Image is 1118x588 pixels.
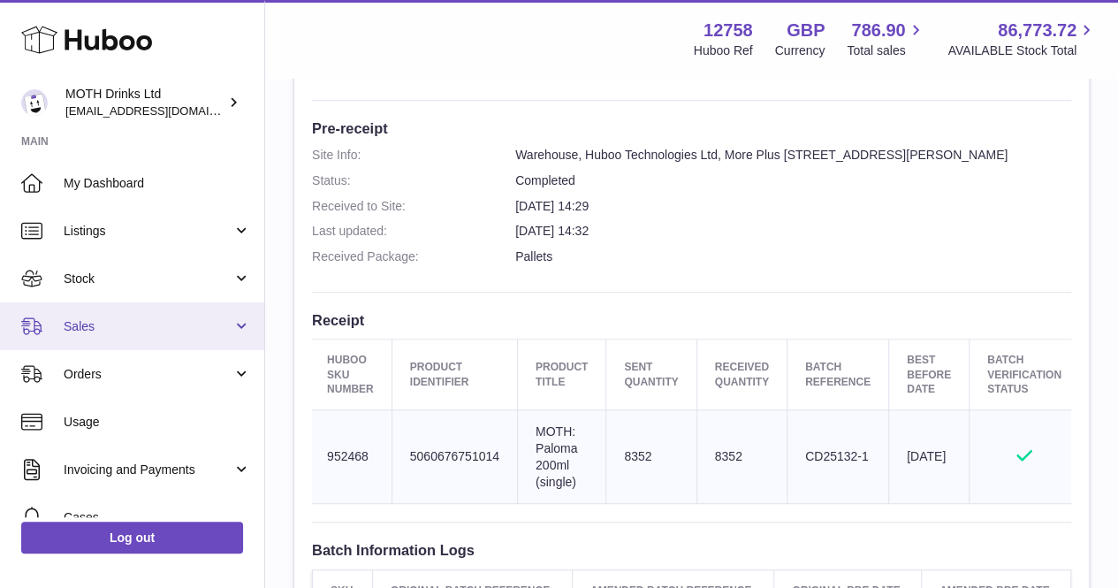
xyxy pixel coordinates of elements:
span: Sales [64,318,232,335]
span: Invoicing and Payments [64,462,232,478]
th: Batch Reference [787,340,888,410]
td: 8352 [696,409,787,504]
th: Product title [517,340,605,410]
td: MOTH: Paloma 200ml (single) [517,409,605,504]
dt: Site Info: [312,147,515,164]
dd: Pallets [515,248,1071,265]
dd: Warehouse, Huboo Technologies Ltd, More Plus [STREET_ADDRESS][PERSON_NAME] [515,147,1071,164]
th: Product Identifier [392,340,517,410]
span: Orders [64,366,232,383]
span: AVAILABLE Stock Total [947,42,1097,59]
a: 86,773.72 AVAILABLE Stock Total [947,19,1097,59]
th: Batch Verification Status [969,340,1079,410]
th: Huboo SKU Number [309,340,392,410]
span: [EMAIL_ADDRESS][DOMAIN_NAME] [65,103,260,118]
dt: Status: [312,172,515,189]
a: 786.90 Total sales [847,19,925,59]
h3: Pre-receipt [312,118,1071,138]
th: Sent Quantity [606,340,696,410]
span: Listings [64,223,232,240]
td: 952468 [309,409,392,504]
div: Huboo Ref [694,42,753,59]
dt: Last updated: [312,223,515,240]
span: Total sales [847,42,925,59]
strong: GBP [787,19,825,42]
dt: Received Package: [312,248,515,265]
a: Log out [21,522,243,554]
dt: Received to Site: [312,198,515,215]
span: Cases [64,509,251,526]
span: Usage [64,414,251,431]
dd: [DATE] 14:29 [515,198,1071,215]
td: [DATE] [888,409,969,504]
strong: 12758 [704,19,753,42]
th: Received Quantity [696,340,787,410]
td: 5060676751014 [392,409,517,504]
td: CD25132-1 [787,409,888,504]
td: 8352 [606,409,696,504]
h3: Batch Information Logs [312,540,1071,560]
span: 86,773.72 [998,19,1076,42]
span: Stock [64,271,232,287]
h3: Receipt [312,310,1071,330]
th: Best Before Date [888,340,969,410]
span: 786.90 [851,19,905,42]
div: Currency [775,42,825,59]
dd: [DATE] 14:32 [515,223,1071,240]
span: My Dashboard [64,175,251,192]
div: MOTH Drinks Ltd [65,86,224,119]
img: orders@mothdrinks.com [21,89,48,116]
dd: Completed [515,172,1071,189]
